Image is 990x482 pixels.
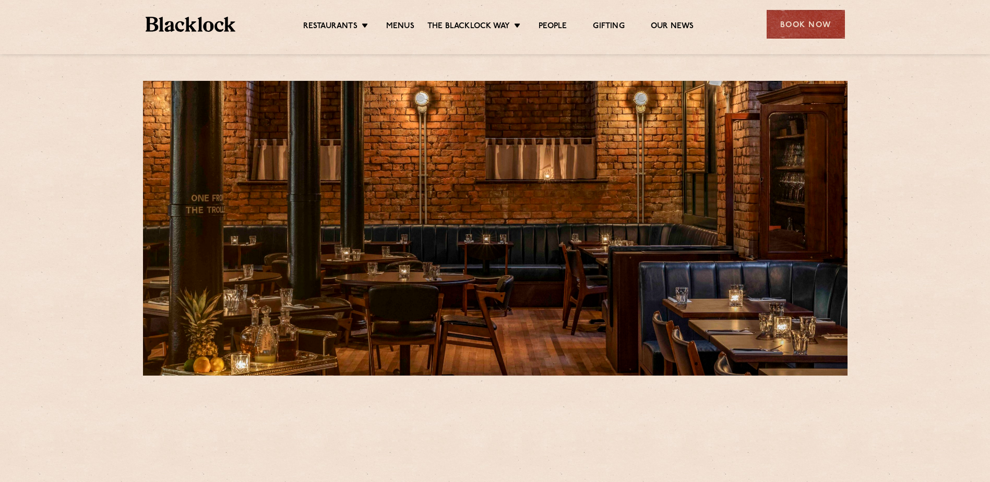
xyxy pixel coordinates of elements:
[303,21,357,33] a: Restaurants
[767,10,845,39] div: Book Now
[146,17,236,32] img: BL_Textured_Logo-footer-cropped.svg
[427,21,510,33] a: The Blacklock Way
[651,21,694,33] a: Our News
[593,21,624,33] a: Gifting
[539,21,567,33] a: People
[386,21,414,33] a: Menus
